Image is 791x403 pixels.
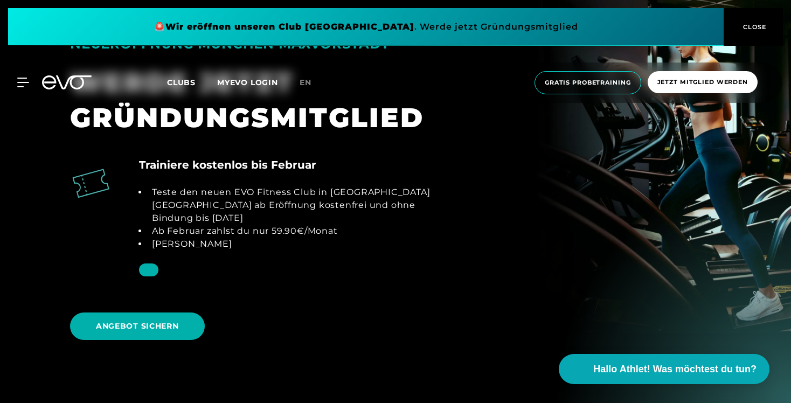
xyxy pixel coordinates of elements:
a: en [300,77,324,89]
a: Gratis Probetraining [531,71,644,94]
span: en [300,78,311,87]
a: ANGEBOT SICHERN [70,312,205,340]
span: Gratis Probetraining [545,78,631,87]
span: CLOSE [740,22,767,32]
h4: Trainiere kostenlos bis Februar [139,157,316,173]
button: CLOSE [724,8,783,46]
span: Hallo Athlet! Was möchtest du tun? [593,362,757,377]
li: Ab Februar zahlst du nur 59.90€/Monat [148,225,441,238]
a: MYEVO LOGIN [217,78,278,87]
li: Teste den neuen EVO Fitness Club in [GEOGRAPHIC_DATA] [GEOGRAPHIC_DATA] ab Eröffnung kostenfrei u... [148,186,441,225]
a: Clubs [167,77,217,87]
button: Hallo Athlet! Was möchtest du tun? [559,354,769,384]
span: ANGEBOT SICHERN [96,321,179,332]
span: Clubs [167,78,196,87]
span: Jetzt Mitglied werden [657,78,748,87]
li: [PERSON_NAME] [148,238,441,251]
a: Jetzt Mitglied werden [644,71,761,94]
